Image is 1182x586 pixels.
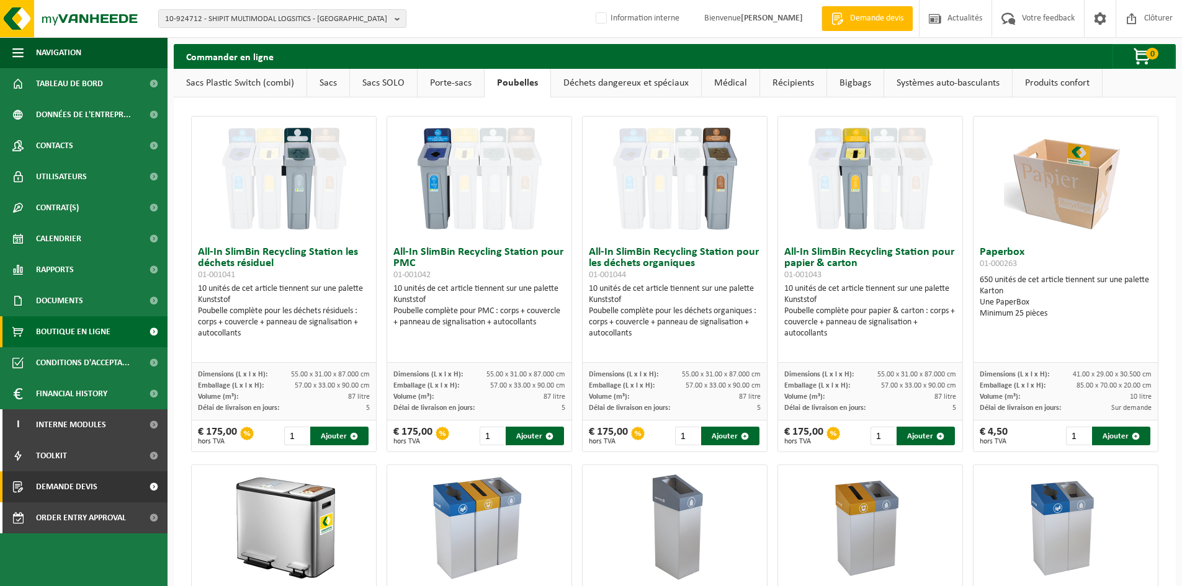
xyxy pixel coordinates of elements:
span: Dimensions (L x l x H): [589,371,658,378]
span: hors TVA [784,438,823,445]
span: Sur demande [1111,404,1152,412]
h3: Paperbox [980,247,1152,272]
button: Ajouter [897,427,955,445]
span: Documents [36,285,83,316]
span: Demande devis [847,12,907,25]
span: 55.00 x 31.00 x 87.000 cm [291,371,370,378]
div: Kunststof [589,295,761,306]
span: Volume (m³): [198,393,238,401]
div: Kunststof [393,295,565,306]
span: Volume (m³): [589,393,629,401]
img: 01-001043 [808,117,933,241]
div: 10 unités de cet article tiennent sur une palette [784,283,956,339]
button: Ajouter [506,427,564,445]
span: 5 [757,404,761,412]
span: 87 litre [348,393,370,401]
input: 1 [675,427,701,445]
span: 57.00 x 33.00 x 90.00 cm [295,382,370,389]
div: Poubelle complète pour papier & carton : corps + couvercle + panneau de signalisation + autocollants [784,306,956,339]
div: € 175,00 [198,427,237,445]
h3: All-In SlimBin Recycling Station pour papier & carton [784,247,956,280]
span: 01-001043 [784,270,822,280]
button: Ajouter [1092,427,1150,445]
span: 0 [1146,48,1158,60]
a: Porte-sacs [418,69,484,97]
h2: Commander en ligne [174,44,286,68]
div: Karton [980,286,1152,297]
span: 55.00 x 31.00 x 87.000 cm [682,371,761,378]
a: Sacs SOLO [350,69,417,97]
input: 1 [480,427,505,445]
span: Contrat(s) [36,192,79,223]
span: 55.00 x 31.00 x 87.000 cm [877,371,956,378]
div: 10 unités de cet article tiennent sur une palette [198,283,370,339]
img: 01-000263 [1004,117,1128,241]
span: Interne modules [36,409,106,440]
span: 10-924712 - SHIPIT MULTIMODAL LOGSITICS - [GEOGRAPHIC_DATA] [165,10,390,29]
input: 1 [284,427,310,445]
h3: All-In SlimBin Recycling Station pour PMC [393,247,565,280]
span: Order entry approval [36,502,126,533]
span: Délai de livraison en jours: [980,404,1061,412]
span: 01-001044 [589,270,626,280]
span: Navigation [36,37,81,68]
span: Tableau de bord [36,68,103,99]
span: 87 litre [934,393,956,401]
a: Systèmes auto-basculants [884,69,1012,97]
strong: [PERSON_NAME] [741,14,803,23]
span: 01-000263 [980,259,1017,269]
span: Dimensions (L x l x H): [198,371,267,378]
label: Information interne [593,9,679,28]
div: Une PaperBox [980,297,1152,308]
div: 10 unités de cet article tiennent sur une palette [589,283,761,339]
span: 01-001042 [393,270,431,280]
div: Kunststof [198,295,370,306]
div: Kunststof [784,295,956,306]
span: Calendrier [36,223,81,254]
input: 1 [1066,427,1091,445]
div: 10 unités de cet article tiennent sur une palette [393,283,565,328]
span: Dimensions (L x l x H): [980,371,1049,378]
div: Poubelle complète pour PMC : corps + couvercle + panneau de signalisation + autocollants [393,306,565,328]
img: 01-001044 [613,117,737,241]
span: Emballage (L x l x H): [784,382,850,389]
span: 57.00 x 33.00 x 90.00 cm [490,382,565,389]
span: Délai de livraison en jours: [393,404,475,412]
span: hors TVA [198,438,237,445]
span: Utilisateurs [36,161,87,192]
span: hors TVA [980,438,1008,445]
span: Contacts [36,130,73,161]
span: Rapports [36,254,74,285]
a: Sacs [307,69,349,97]
span: Délai de livraison en jours: [784,404,866,412]
span: Toolkit [36,440,67,471]
button: Ajouter [310,427,369,445]
a: Récipients [760,69,826,97]
span: Dimensions (L x l x H): [784,371,854,378]
span: Demande devis [36,471,97,502]
span: 41.00 x 29.00 x 30.500 cm [1073,371,1152,378]
span: Boutique en ligne [36,316,110,347]
span: Volume (m³): [784,393,825,401]
span: 10 litre [1130,393,1152,401]
button: Ajouter [701,427,759,445]
span: 87 litre [739,393,761,401]
span: Délai de livraison en jours: [589,404,670,412]
button: 10-924712 - SHIPIT MULTIMODAL LOGSITICS - [GEOGRAPHIC_DATA] [158,9,406,28]
a: Produits confort [1013,69,1102,97]
span: Volume (m³): [980,393,1020,401]
span: I [12,409,24,440]
a: Bigbags [827,69,884,97]
span: hors TVA [393,438,432,445]
span: Emballage (L x l x H): [198,382,264,389]
span: 85.00 x 70.00 x 20.00 cm [1077,382,1152,389]
h3: All-In SlimBin Recycling Station pour les déchets organiques [589,247,761,280]
a: Déchets dangereux et spéciaux [551,69,701,97]
div: € 175,00 [589,427,628,445]
div: Poubelle complète pour les déchets organiques : corps + couvercle + panneau de signalisation + au... [589,306,761,339]
span: hors TVA [589,438,628,445]
div: Poubelle complète pour les déchets résiduels : corps + couvercle + panneau de signalisation + aut... [198,306,370,339]
span: Dimensions (L x l x H): [393,371,463,378]
span: Conditions d'accepta... [36,347,130,378]
span: 5 [952,404,956,412]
